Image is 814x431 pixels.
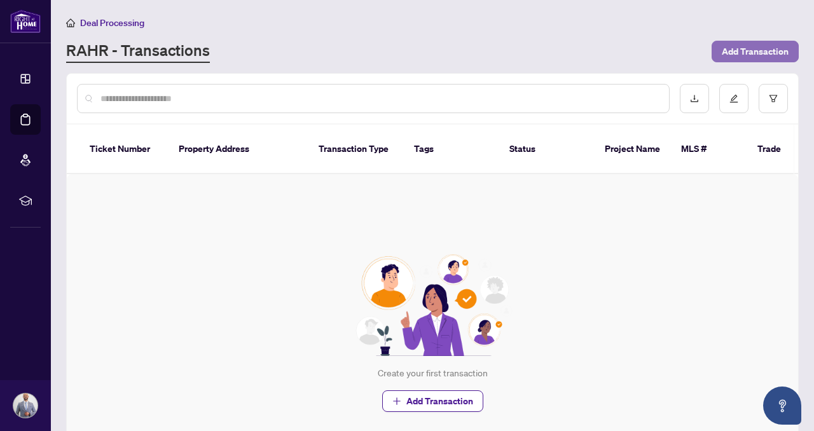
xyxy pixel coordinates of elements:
img: logo [10,10,41,33]
span: edit [729,94,738,103]
span: Add Transaction [722,41,789,62]
th: Ticket Number [79,125,169,174]
button: Add Transaction [382,390,483,412]
th: Property Address [169,125,308,174]
img: Profile Icon [13,393,38,418]
th: MLS # [671,125,747,174]
button: Open asap [763,387,801,425]
th: Project Name [595,125,671,174]
button: filter [759,84,788,113]
button: Add Transaction [712,41,799,62]
th: Tags [404,125,499,174]
button: edit [719,84,748,113]
button: download [680,84,709,113]
img: Null State Icon [350,254,514,356]
span: Add Transaction [406,391,473,411]
a: RAHR - Transactions [66,40,210,63]
span: filter [769,94,778,103]
span: Deal Processing [80,17,144,29]
span: home [66,18,75,27]
span: download [690,94,699,103]
div: Create your first transaction [378,366,488,380]
th: Transaction Type [308,125,404,174]
span: plus [392,397,401,406]
th: Status [499,125,595,174]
